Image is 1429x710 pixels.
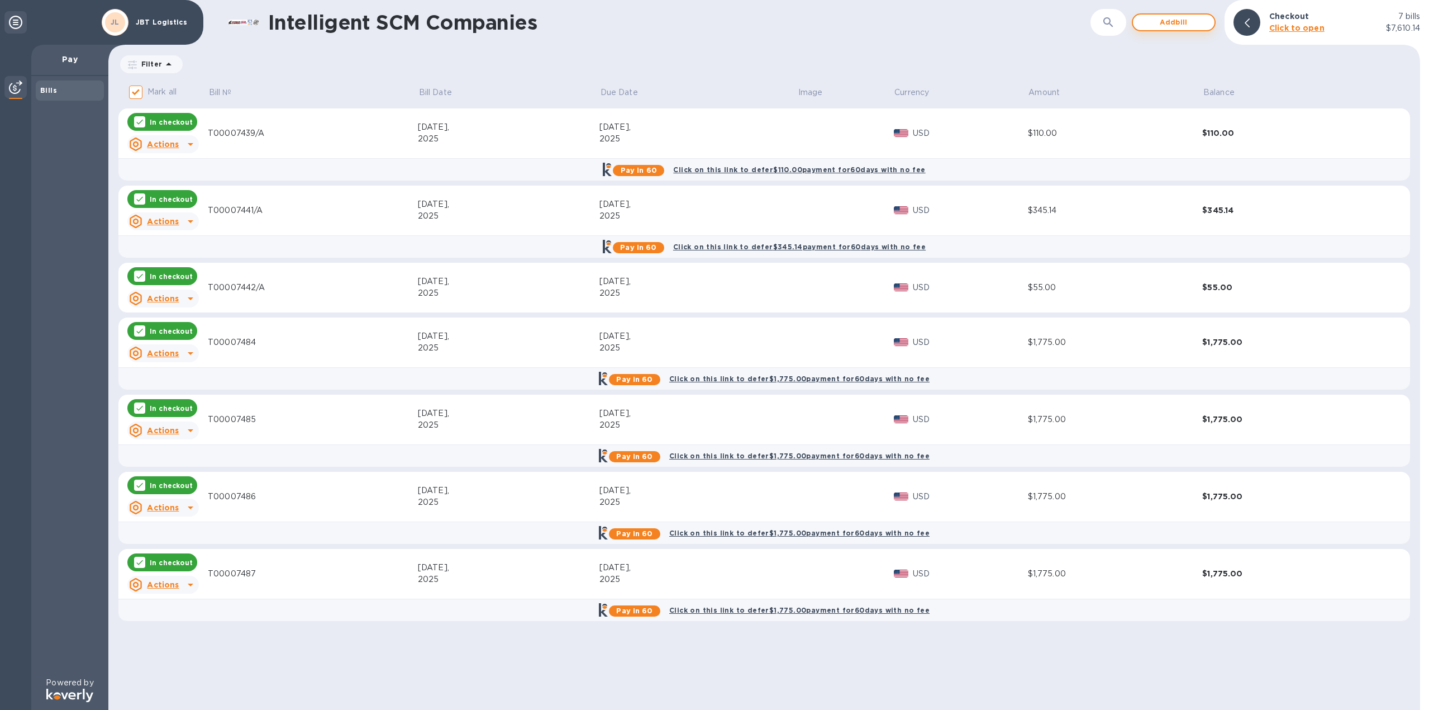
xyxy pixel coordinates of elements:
b: Pay in 60 [616,375,652,384]
p: In checkout [150,195,193,204]
p: Mark all [147,86,177,98]
img: USD [894,493,909,500]
b: Click on this link to defer $1,775.00 payment for 60 days with no fee [669,529,930,537]
div: $1,775.00 [1028,414,1203,425]
u: Actions [147,349,179,358]
div: [DATE], [599,121,797,133]
div: T00007441/A [208,205,418,216]
div: 2025 [418,496,599,508]
p: JBT Logistics [136,18,192,26]
div: T00007485 [208,414,418,425]
p: 7 bills [1398,11,1420,22]
div: [DATE], [599,408,797,419]
p: Pay [40,54,99,65]
div: [DATE], [599,276,797,287]
div: [DATE], [599,198,797,210]
div: T00007442/A [208,282,418,294]
div: 2025 [599,496,797,508]
p: In checkout [150,481,193,490]
p: In checkout [150,326,193,336]
div: T00007487 [208,568,418,580]
img: USD [894,415,909,423]
u: Actions [147,503,179,512]
p: USD [913,205,1028,216]
p: USD [913,127,1028,139]
div: $55.00 [1202,282,1377,293]
div: [DATE], [418,330,599,342]
b: Bills [40,86,57,94]
p: In checkout [150,404,193,413]
div: $110.00 [1202,127,1377,139]
div: [DATE], [418,562,599,574]
div: 2025 [599,419,797,431]
div: $1,775.00 [1202,337,1377,348]
b: Pay in 60 [616,452,652,461]
p: Image [798,87,823,98]
div: 2025 [418,419,599,431]
b: Click on this link to defer $110.00 payment for 60 days with no fee [673,165,925,174]
img: USD [894,338,909,346]
span: Bill Date [419,87,466,98]
div: 2025 [599,574,797,585]
p: Due Date [601,87,638,98]
h1: Intelligent SCM Companies [268,11,946,34]
div: $1,775.00 [1202,491,1377,502]
p: Powered by [46,677,93,689]
img: USD [894,206,909,214]
b: Pay in 60 [620,243,656,252]
div: T00007486 [208,491,418,503]
p: Bill № [209,87,232,98]
p: USD [913,414,1028,425]
div: $1,775.00 [1028,568,1203,580]
div: $1,775.00 [1028,491,1203,503]
div: 2025 [418,287,599,299]
p: In checkout [150,272,193,281]
p: $7,610.14 [1386,22,1420,34]
b: Click on this link to defer $1,775.00 payment for 60 days with no fee [669,452,930,460]
u: Actions [147,426,179,435]
div: [DATE], [599,485,797,496]
p: Balance [1203,87,1235,98]
div: [DATE], [418,276,599,287]
b: Click on this link to defer $1,775.00 payment for 60 days with no fee [669,375,930,383]
b: Click on this link to defer $1,775.00 payment for 60 days with no fee [669,606,930,614]
p: Filter [137,59,162,69]
p: USD [913,491,1028,503]
div: [DATE], [599,330,797,342]
span: Balance [1203,87,1249,98]
div: [DATE], [418,121,599,133]
div: [DATE], [599,562,797,574]
b: Click to open [1269,23,1325,32]
img: Logo [46,689,93,702]
b: Pay in 60 [616,529,652,538]
div: 2025 [599,210,797,222]
div: $1,775.00 [1202,568,1377,579]
div: [DATE], [418,485,599,496]
div: T00007484 [208,337,418,348]
div: 2025 [418,133,599,145]
div: [DATE], [418,198,599,210]
p: USD [913,282,1028,294]
div: $345.14 [1202,205,1377,216]
div: [DATE], [418,408,599,419]
button: Addbill [1132,13,1216,31]
div: 2025 [418,342,599,354]
p: USD [913,568,1028,580]
img: USD [894,129,909,137]
span: Amount [1028,87,1074,98]
div: 2025 [599,133,797,145]
span: Due Date [601,87,652,98]
p: Bill Date [419,87,452,98]
div: $55.00 [1028,282,1203,294]
b: Pay in 60 [621,166,657,174]
b: JL [111,18,120,26]
div: 2025 [418,574,599,585]
p: In checkout [150,558,193,567]
p: Currency [894,87,929,98]
b: Click on this link to defer $345.14 payment for 60 days with no fee [673,243,926,251]
div: 2025 [418,210,599,222]
img: USD [894,570,909,578]
div: 2025 [599,287,797,299]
